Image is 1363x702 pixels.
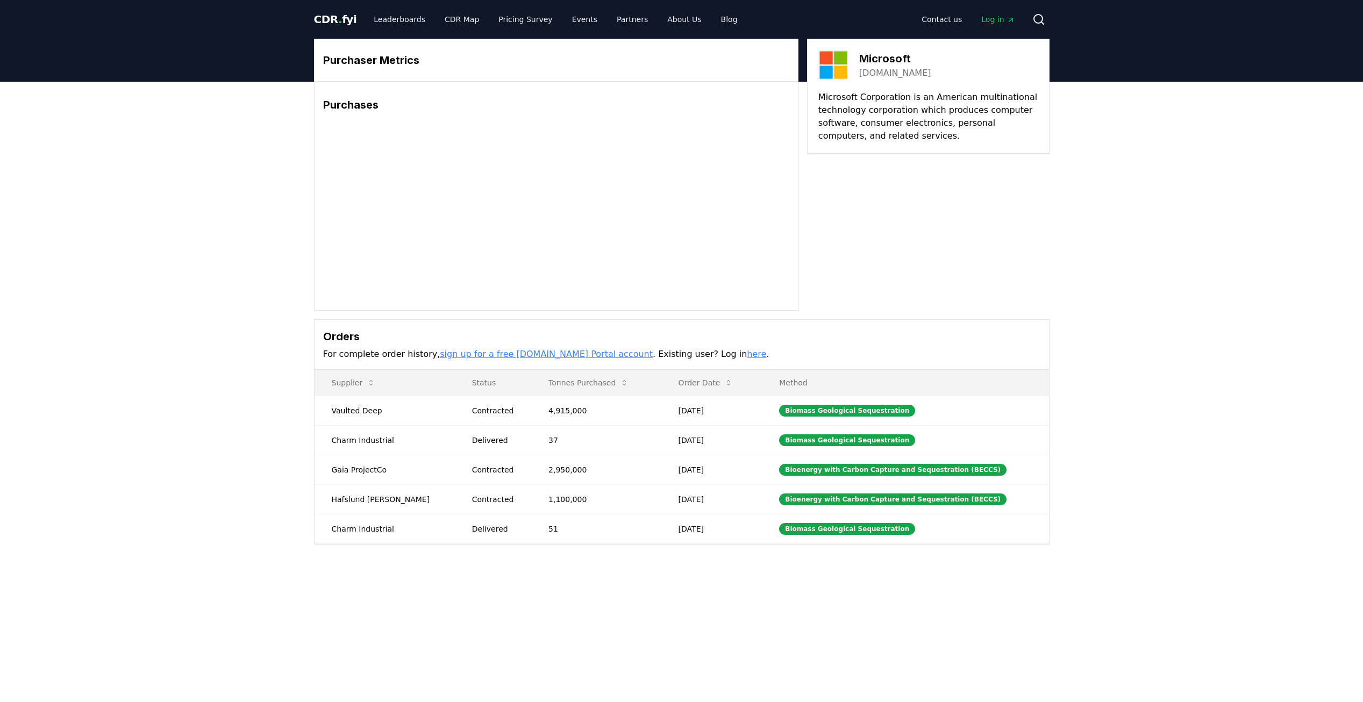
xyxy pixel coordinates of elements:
div: Contracted [472,464,523,475]
td: Vaulted Deep [315,396,455,425]
h3: Purchases [323,97,789,113]
td: 4,915,000 [531,396,661,425]
a: Log in [973,10,1023,29]
div: Delivered [472,524,523,534]
div: Contracted [472,405,523,416]
p: Microsoft Corporation is an American multinational technology corporation which produces computer... [818,91,1038,142]
td: 37 [531,425,661,455]
td: 1,100,000 [531,484,661,514]
div: Biomass Geological Sequestration [779,405,915,417]
a: Contact us [913,10,970,29]
td: [DATE] [661,396,762,425]
a: Blog [712,10,746,29]
div: Bioenergy with Carbon Capture and Sequestration (BECCS) [779,493,1007,505]
div: Delivered [472,435,523,446]
nav: Main [365,10,746,29]
a: Pricing Survey [490,10,561,29]
td: Gaia ProjectCo [315,455,455,484]
td: [DATE] [661,425,762,455]
a: here [747,349,766,359]
td: Hafslund [PERSON_NAME] [315,484,455,514]
td: Charm Industrial [315,425,455,455]
p: Method [770,377,1040,388]
a: Partners [608,10,656,29]
span: . [338,13,342,26]
button: Supplier [323,372,384,393]
a: CDR.fyi [314,12,357,27]
h3: Microsoft [859,51,931,67]
td: 51 [531,514,661,543]
p: Status [463,377,523,388]
div: Biomass Geological Sequestration [779,434,915,446]
span: Log in [981,14,1015,25]
a: CDR Map [436,10,488,29]
div: Bioenergy with Carbon Capture and Sequestration (BECCS) [779,464,1007,476]
nav: Main [913,10,1023,29]
span: CDR fyi [314,13,357,26]
div: Contracted [472,494,523,505]
td: [DATE] [661,484,762,514]
td: [DATE] [661,514,762,543]
td: 2,950,000 [531,455,661,484]
a: sign up for a free [DOMAIN_NAME] Portal account [440,349,653,359]
h3: Orders [323,328,1040,345]
div: Biomass Geological Sequestration [779,523,915,535]
td: [DATE] [661,455,762,484]
img: Microsoft-logo [818,50,848,80]
button: Order Date [670,372,742,393]
td: Charm Industrial [315,514,455,543]
p: For complete order history, . Existing user? Log in . [323,348,1040,361]
a: About Us [659,10,710,29]
button: Tonnes Purchased [540,372,637,393]
h3: Purchaser Metrics [323,52,789,68]
a: Events [563,10,606,29]
a: Leaderboards [365,10,434,29]
a: [DOMAIN_NAME] [859,67,931,80]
